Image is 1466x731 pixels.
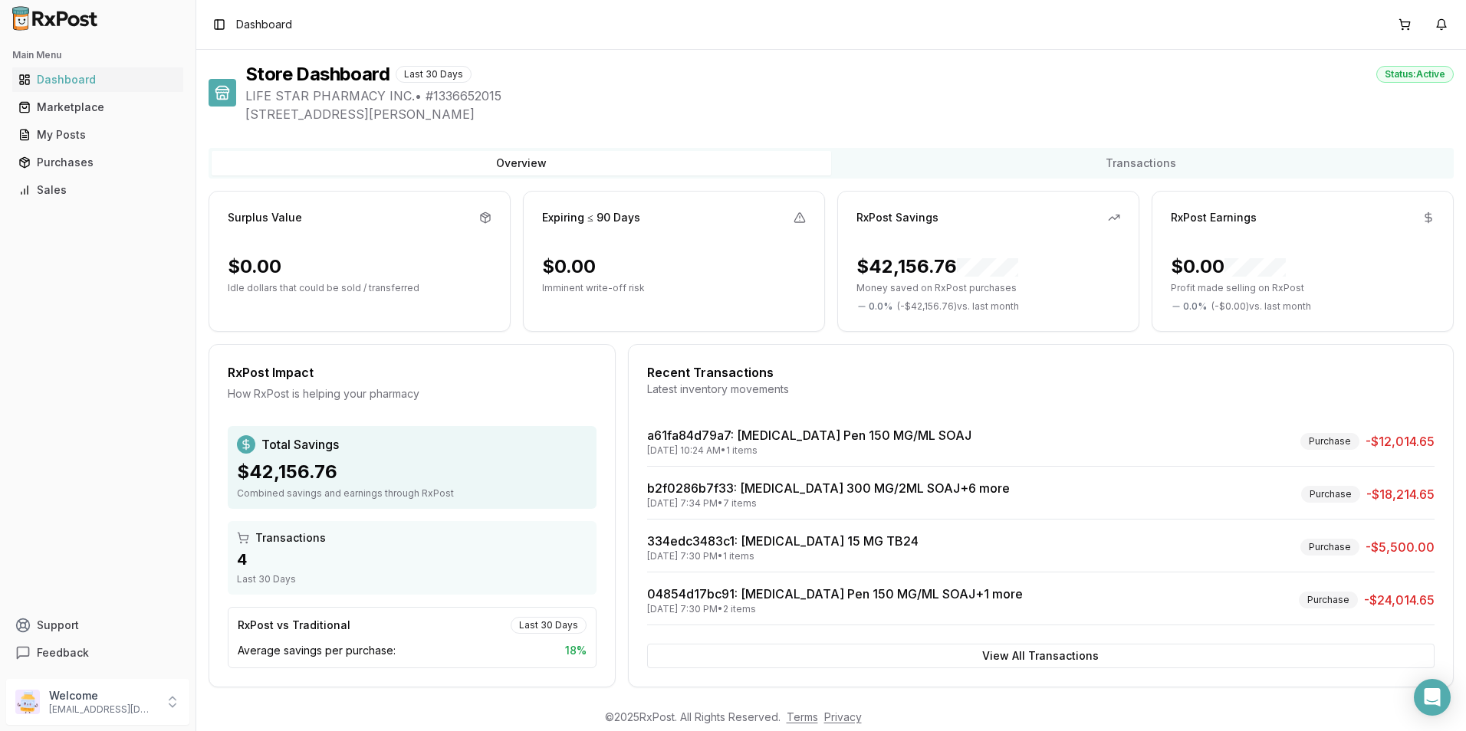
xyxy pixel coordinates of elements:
[12,149,183,176] a: Purchases
[856,210,938,225] div: RxPost Savings
[1364,591,1435,609] span: -$24,014.65
[1300,433,1359,450] div: Purchase
[1171,254,1286,279] div: $0.00
[228,254,281,279] div: $0.00
[237,460,587,484] div: $42,156.76
[236,17,292,32] span: Dashboard
[1376,66,1454,83] div: Status: Active
[1366,538,1435,556] span: -$5,500.00
[238,618,350,633] div: RxPost vs Traditional
[12,66,183,93] a: Dashboard
[12,93,183,121] a: Marketplace
[6,178,189,202] button: Sales
[238,643,396,658] span: Average savings per purchase:
[542,254,596,279] div: $0.00
[824,710,862,723] a: Privacy
[1299,592,1358,608] div: Purchase
[856,254,1018,279] div: $42,156.76
[647,363,1435,382] div: Recent Transactions
[6,67,189,92] button: Dashboard
[18,182,177,198] div: Sales
[647,497,1010,510] div: [DATE] 7:34 PM • 7 items
[831,151,1451,175] button: Transactions
[49,703,156,716] p: [EMAIL_ADDRESS][DOMAIN_NAME]
[647,428,971,443] a: a61fa84d79a7: [MEDICAL_DATA] Pen 150 MG/ML SOAJ
[856,282,1120,294] p: Money saved on RxPost purchases
[18,72,177,87] div: Dashboard
[261,435,339,454] span: Total Savings
[869,300,892,313] span: 0.0 %
[6,611,189,639] button: Support
[245,62,390,87] h1: Store Dashboard
[542,210,640,225] div: Expiring ≤ 90 Days
[237,487,587,500] div: Combined savings and earnings through RxPost
[245,105,1454,123] span: [STREET_ADDRESS][PERSON_NAME]
[18,155,177,170] div: Purchases
[647,444,971,457] div: [DATE] 10:24 AM • 1 items
[1366,432,1435,451] span: -$12,014.65
[1366,485,1435,503] span: -$18,214.65
[565,643,587,658] span: 18 %
[1414,679,1451,716] div: Open Intercom Messenger
[212,151,831,175] button: Overview
[1171,282,1435,294] p: Profit made selling on RxPost
[237,549,587,570] div: 4
[542,282,806,294] p: Imminent write-off risk
[228,386,597,402] div: How RxPost is helping your pharmacy
[6,95,189,120] button: Marketplace
[647,586,1023,602] a: 04854d17bc91: [MEDICAL_DATA] Pen 150 MG/ML SOAJ+1 more
[237,573,587,585] div: Last 30 Days
[1183,300,1207,313] span: 0.0 %
[245,87,1454,105] span: LIFE STAR PHARMACY INC. • # 1336652015
[18,127,177,143] div: My Posts
[647,550,919,562] div: [DATE] 7:30 PM • 1 items
[897,300,1019,313] span: ( - $42,156.76 ) vs. last month
[396,66,472,83] div: Last 30 Days
[511,617,587,634] div: Last 30 Days
[255,530,326,546] span: Transactions
[15,690,40,714] img: User avatar
[12,49,183,61] h2: Main Menu
[6,150,189,175] button: Purchases
[647,533,919,549] a: 334edc3483c1: [MEDICAL_DATA] 15 MG TB24
[647,382,1435,397] div: Latest inventory movements
[12,121,183,149] a: My Posts
[1301,486,1360,503] div: Purchase
[1171,210,1257,225] div: RxPost Earnings
[228,282,491,294] p: Idle dollars that could be sold / transferred
[228,210,302,225] div: Surplus Value
[49,688,156,703] p: Welcome
[12,176,183,204] a: Sales
[236,17,292,32] nav: breadcrumb
[37,645,89,661] span: Feedback
[18,100,177,115] div: Marketplace
[647,603,1023,615] div: [DATE] 7:30 PM • 2 items
[647,644,1435,668] button: View All Transactions
[1300,539,1359,556] div: Purchase
[1211,300,1311,313] span: ( - $0.00 ) vs. last month
[787,710,818,723] a: Terms
[6,6,104,31] img: RxPost Logo
[6,123,189,147] button: My Posts
[6,639,189,667] button: Feedback
[228,363,597,382] div: RxPost Impact
[647,480,1010,496] a: b2f0286b7f33: [MEDICAL_DATA] 300 MG/2ML SOAJ+6 more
